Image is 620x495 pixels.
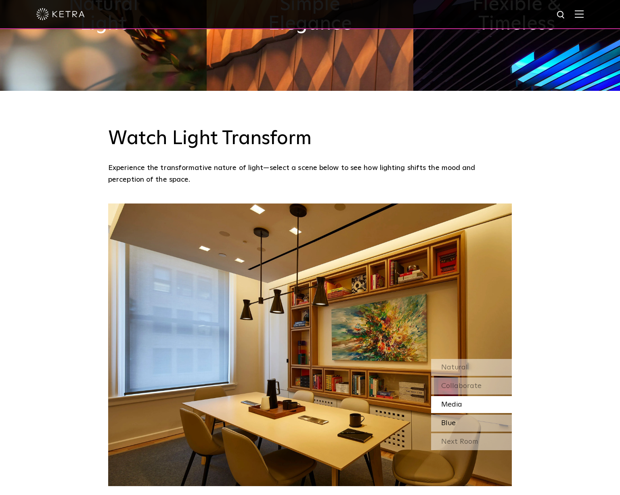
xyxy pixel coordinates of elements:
[556,10,566,20] img: search icon
[108,203,512,486] img: SS-Desktop-CEC-03
[108,127,512,151] h3: Watch Light Transform
[441,401,462,408] span: Media
[441,364,468,371] span: Natural
[108,162,508,185] p: Experience the transformative nature of light—select a scene below to see how lighting shifts the...
[575,10,584,18] img: Hamburger%20Nav.svg
[431,433,512,450] div: Next Room
[441,382,482,390] span: Collaborate
[36,8,85,20] img: ketra-logo-2019-white
[441,419,456,427] span: Blue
